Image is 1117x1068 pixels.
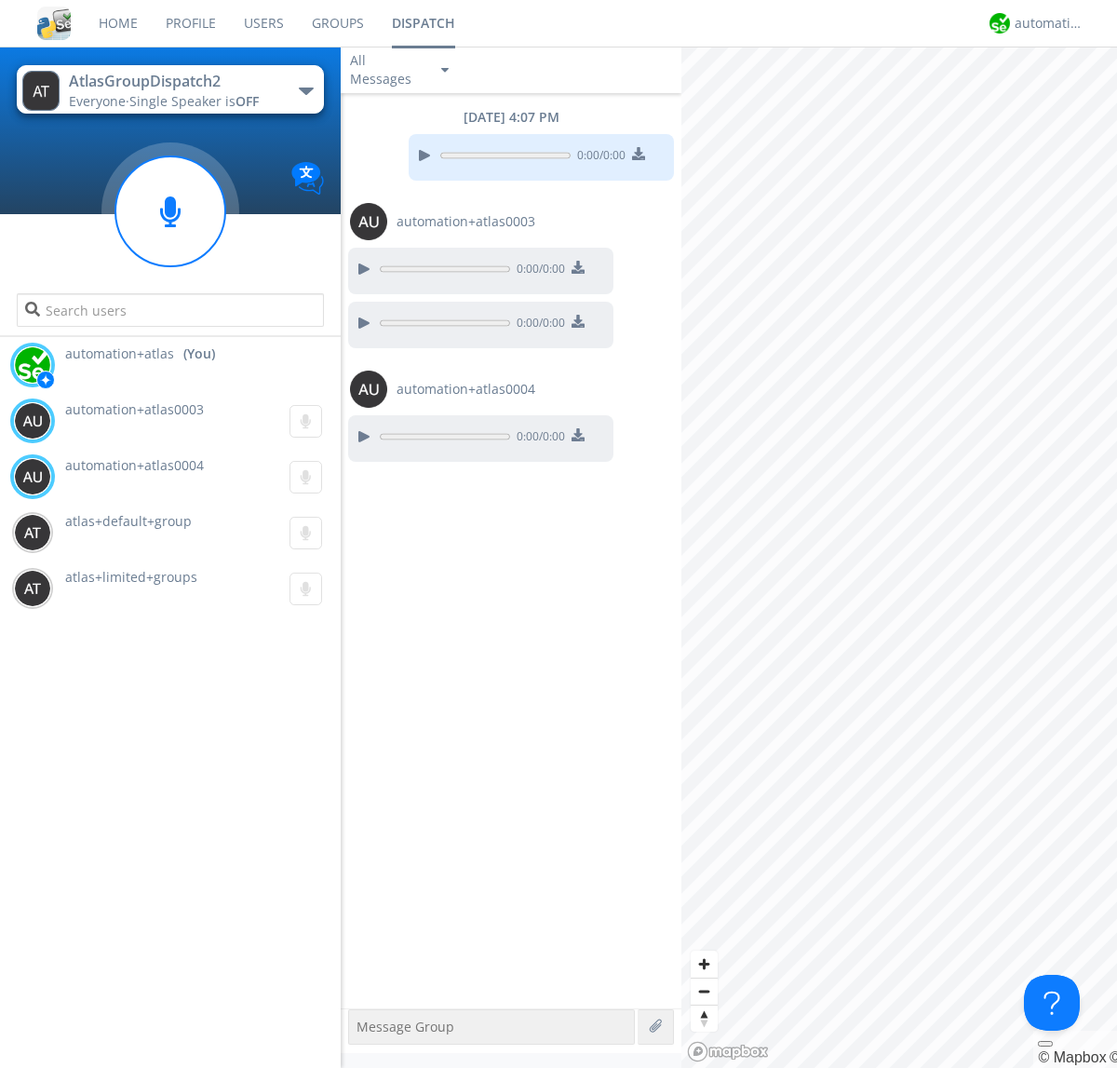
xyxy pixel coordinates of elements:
img: download media button [632,147,645,160]
img: 373638.png [14,570,51,607]
img: d2d01cd9b4174d08988066c6d424eccd [989,13,1010,34]
img: 373638.png [350,371,387,408]
a: Mapbox [1038,1049,1106,1065]
div: All Messages [350,51,424,88]
button: AtlasGroupDispatch2Everyone·Single Speaker isOFF [17,65,323,114]
img: 373638.png [350,203,387,240]
img: caret-down-sm.svg [441,68,449,73]
span: 0:00 / 0:00 [510,428,565,449]
div: automation+atlas [1015,14,1084,33]
a: Mapbox logo [687,1041,769,1062]
span: atlas+limited+groups [65,568,197,586]
img: 373638.png [22,71,60,111]
img: d2d01cd9b4174d08988066c6d424eccd [14,346,51,384]
span: Reset bearing to north [691,1006,718,1032]
img: Translation enabled [291,162,324,195]
span: automation+atlas0004 [397,380,535,399]
button: Zoom in [691,951,718,978]
button: Reset bearing to north [691,1005,718,1032]
div: [DATE] 4:07 PM [341,108,681,127]
button: Toggle attribution [1038,1041,1053,1047]
span: automation+atlas0003 [397,212,535,231]
div: (You) [183,345,215,363]
div: Everyone · [69,92,278,111]
span: Single Speaker is [129,92,259,110]
iframe: Toggle Customer Support [1024,975,1080,1031]
span: 0:00 / 0:00 [510,261,565,281]
span: automation+atlas [65,345,174,363]
img: download media button [572,315,585,328]
input: Search users [17,293,323,327]
span: automation+atlas0004 [65,456,204,474]
img: 373638.png [14,402,51,439]
span: Zoom out [691,979,718,1005]
img: download media button [572,428,585,441]
span: 0:00 / 0:00 [571,147,626,168]
img: download media button [572,261,585,274]
span: atlas+default+group [65,512,192,530]
div: AtlasGroupDispatch2 [69,71,278,92]
span: automation+atlas0003 [65,400,204,418]
img: 373638.png [14,458,51,495]
span: 0:00 / 0:00 [510,315,565,335]
button: Zoom out [691,978,718,1005]
img: 373638.png [14,514,51,551]
img: cddb5a64eb264b2086981ab96f4c1ba7 [37,7,71,40]
span: OFF [236,92,259,110]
